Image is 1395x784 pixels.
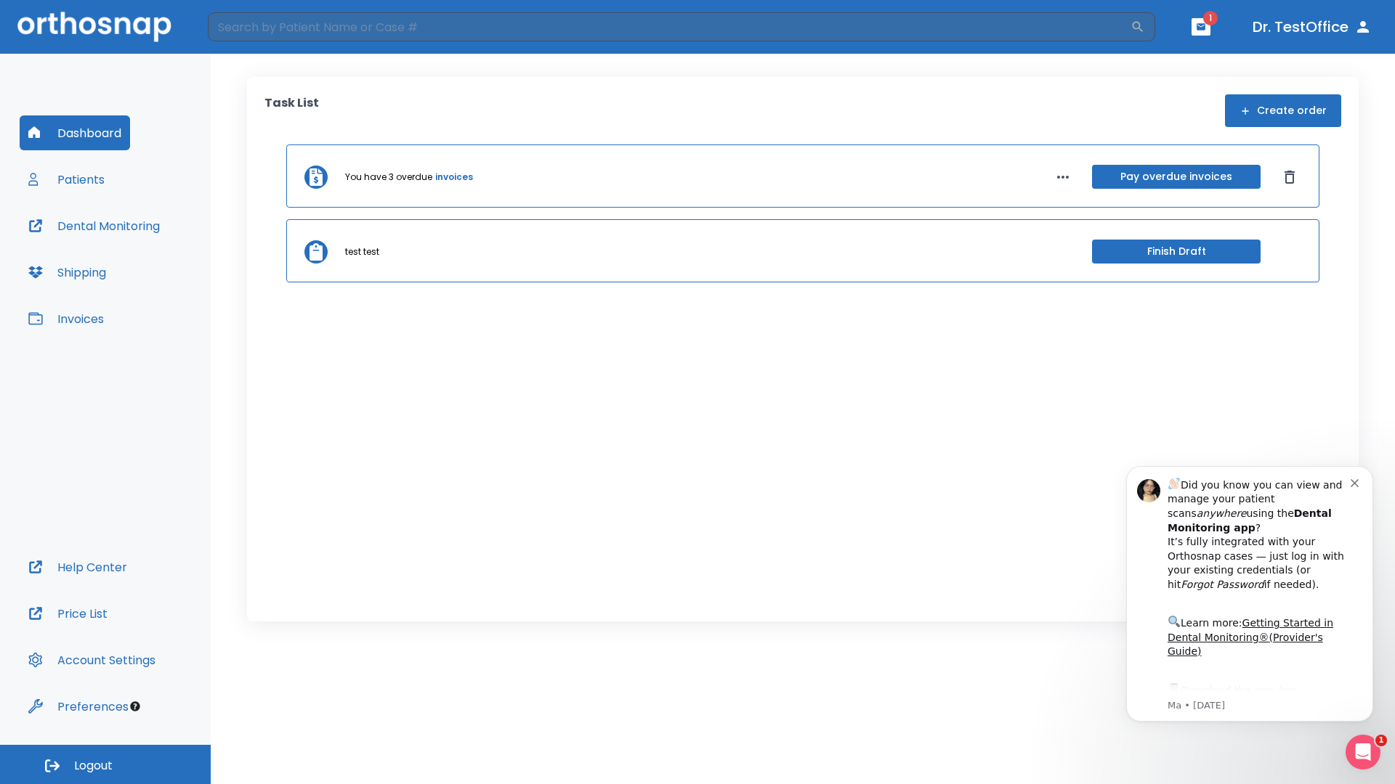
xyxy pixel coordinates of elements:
[20,642,164,677] button: Account Settings
[345,171,432,184] p: You have 3 overdue
[74,758,113,774] span: Logout
[1092,240,1261,264] button: Finish Draft
[63,237,246,311] div: Download the app: | ​ Let us know if you need help getting started!
[1203,11,1218,25] span: 1
[208,12,1131,41] input: Search by Patient Name or Case #
[435,171,473,184] a: invoices
[20,301,113,336] button: Invoices
[1092,165,1261,189] button: Pay overdue invoices
[17,12,171,41] img: Orthosnap
[1346,735,1380,769] iframe: Intercom live chat
[1104,444,1395,745] iframe: Intercom notifications message
[1225,94,1341,127] button: Create order
[20,596,116,631] button: Price List
[20,162,113,197] button: Patients
[63,240,193,266] a: App Store
[20,550,136,584] button: Help Center
[129,700,142,713] div: Tooltip anchor
[20,115,130,150] button: Dashboard
[20,255,115,290] button: Shipping
[1247,14,1378,40] button: Dr. TestOffice
[246,31,258,43] button: Dismiss notification
[63,255,246,268] p: Message from Ma, sent 2w ago
[20,689,137,724] button: Preferences
[1278,166,1301,189] button: Dismiss
[1375,735,1387,746] span: 1
[345,245,379,258] p: test test
[264,94,319,127] p: Task List
[20,208,169,243] button: Dental Monitoring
